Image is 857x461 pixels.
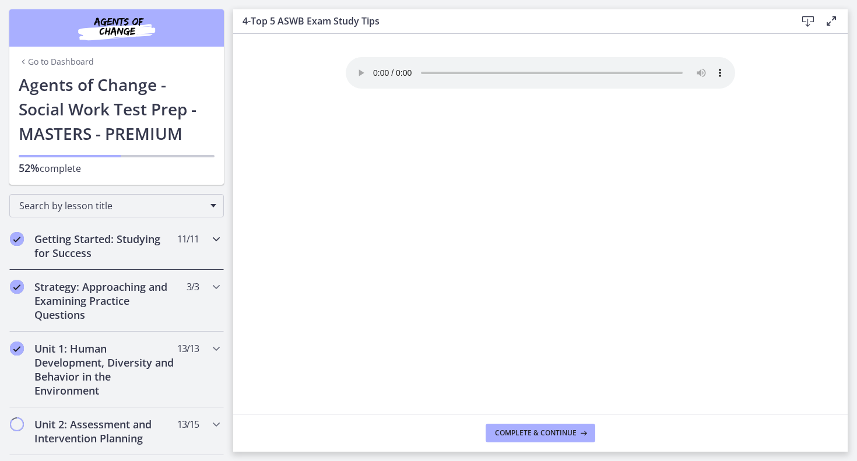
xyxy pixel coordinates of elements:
h1: Agents of Change - Social Work Test Prep - MASTERS - PREMIUM [19,72,215,146]
i: Completed [10,232,24,246]
h2: Unit 1: Human Development, Diversity and Behavior in the Environment [34,342,177,397]
span: Complete & continue [495,428,577,438]
span: 3 / 3 [187,280,199,294]
h2: Getting Started: Studying for Success [34,232,177,260]
span: 13 / 13 [177,342,199,356]
h2: Strategy: Approaching and Examining Practice Questions [34,280,177,322]
span: 13 / 15 [177,417,199,431]
i: Completed [10,342,24,356]
h2: Unit 2: Assessment and Intervention Planning [34,417,177,445]
img: Agents of Change [47,14,187,42]
span: Search by lesson title [19,199,205,212]
span: 11 / 11 [177,232,199,246]
i: Completed [10,280,24,294]
h3: 4-Top 5 ASWB Exam Study Tips [243,14,778,28]
span: 52% [19,161,40,175]
p: complete [19,161,215,175]
a: Go to Dashboard [19,56,94,68]
button: Complete & continue [486,424,595,442]
div: Search by lesson title [9,194,224,217]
